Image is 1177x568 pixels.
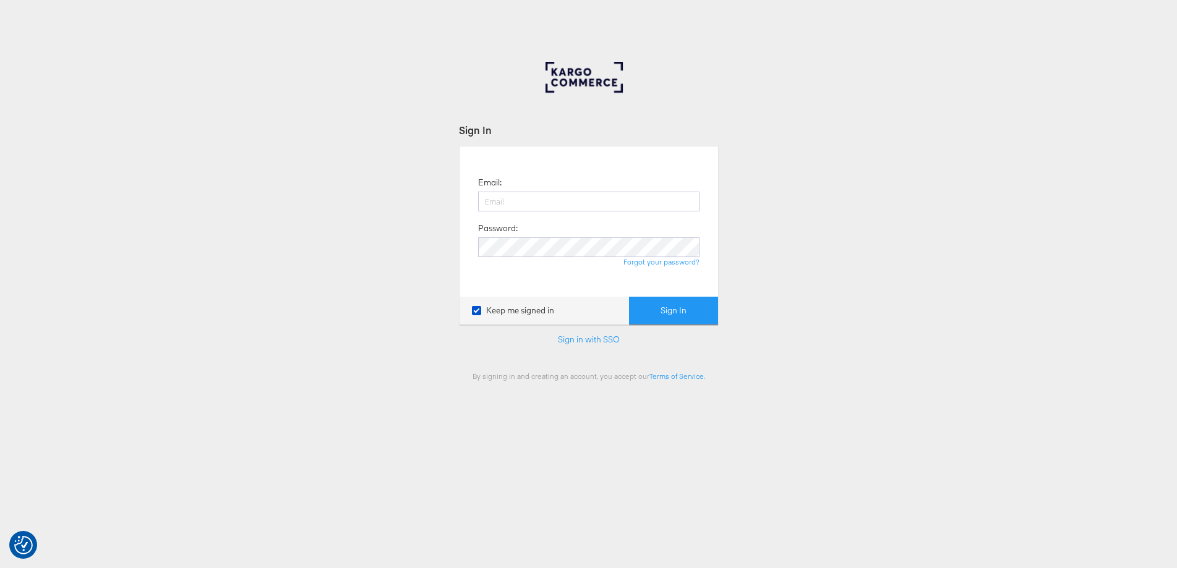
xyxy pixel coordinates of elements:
[629,297,718,324] button: Sign In
[14,536,33,554] button: Consent Preferences
[478,192,700,211] input: Email
[558,334,620,345] a: Sign in with SSO
[472,305,554,316] label: Keep me signed in
[623,257,700,266] a: Forgot your password?
[478,177,502,189] label: Email:
[478,223,518,234] label: Password:
[649,371,704,381] a: Terms of Service
[459,123,719,137] div: Sign In
[459,371,719,381] div: By signing in and creating an account, you accept our .
[14,536,33,554] img: Revisit consent button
